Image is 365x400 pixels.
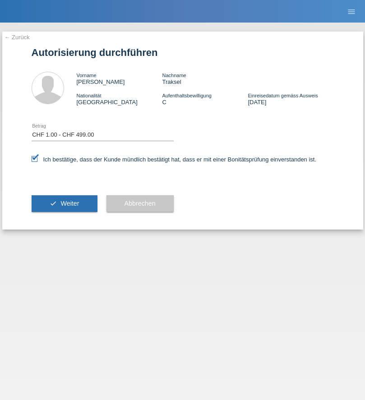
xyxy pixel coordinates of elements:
[77,92,162,106] div: [GEOGRAPHIC_DATA]
[77,93,102,98] span: Nationalität
[5,34,30,41] a: ← Zurück
[50,200,57,207] i: check
[32,156,317,163] label: Ich bestätige, dass der Kunde mündlich bestätigt hat, dass er mit einer Bonitätsprüfung einversta...
[60,200,79,207] span: Weiter
[32,47,334,58] h1: Autorisierung durchführen
[106,195,174,212] button: Abbrechen
[162,92,248,106] div: C
[162,72,248,85] div: Traksel
[162,93,211,98] span: Aufenthaltsbewilligung
[77,73,97,78] span: Vorname
[162,73,186,78] span: Nachname
[342,9,360,14] a: menu
[248,92,333,106] div: [DATE]
[248,93,318,98] span: Einreisedatum gemäss Ausweis
[125,200,156,207] span: Abbrechen
[32,195,97,212] button: check Weiter
[347,7,356,16] i: menu
[77,72,162,85] div: [PERSON_NAME]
